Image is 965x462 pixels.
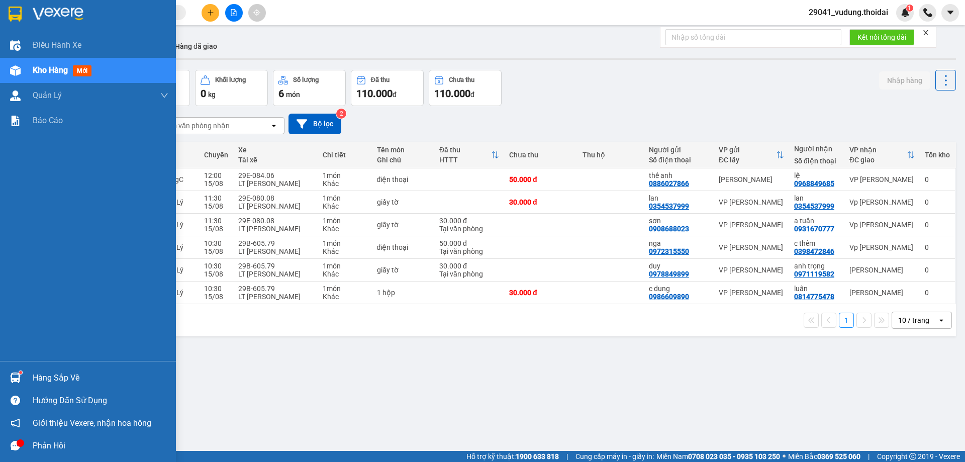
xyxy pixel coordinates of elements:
[10,116,21,126] img: solution-icon
[248,4,266,22] button: aim
[649,239,709,247] div: nga
[33,65,68,75] span: Kho hàng
[356,87,393,100] span: 110.000
[238,217,313,225] div: 29E-080.08
[323,202,366,210] div: Khác
[278,87,284,100] span: 6
[470,90,474,99] span: đ
[649,217,709,225] div: sơn
[649,293,689,301] div: 0986609890
[204,225,228,233] div: 15/08
[10,373,21,383] img: warehouse-icon
[11,396,20,405] span: question-circle
[201,87,206,100] span: 0
[377,156,429,164] div: Ghi chú
[794,171,839,179] div: lệ
[801,6,896,19] span: 29041_vudung.thoidai
[160,91,168,100] span: down
[665,29,841,45] input: Nhập số tổng đài
[377,198,429,206] div: giấy tờ
[794,179,834,188] div: 0968849685
[925,289,950,297] div: 0
[794,247,834,255] div: 0398472846
[714,142,789,168] th: Toggle SortBy
[323,217,366,225] div: 1 món
[898,315,929,325] div: 10 / trang
[207,9,214,16] span: plus
[719,289,784,297] div: VP [PERSON_NAME]
[839,313,854,328] button: 1
[230,9,237,16] span: file-add
[238,262,313,270] div: 29B-605.79
[429,70,502,106] button: Chưa thu110.000đ
[204,270,228,278] div: 15/08
[649,171,709,179] div: thế anh
[160,121,230,131] div: Chọn văn phòng nhận
[167,34,225,58] button: Hàng đã giao
[377,266,429,274] div: giấy tờ
[719,266,784,274] div: VP [PERSON_NAME]
[575,451,654,462] span: Cung cấp máy in - giấy in:
[253,9,260,16] span: aim
[794,285,839,293] div: luân
[377,175,429,183] div: điện thoại
[925,243,950,251] div: 0
[202,4,219,22] button: plus
[849,289,915,297] div: [PERSON_NAME]
[794,145,839,153] div: Người nhận
[879,71,930,89] button: Nhập hàng
[566,451,568,462] span: |
[901,8,910,17] img: icon-new-feature
[688,452,780,460] strong: 0708 023 035 - 0935 103 250
[393,90,397,99] span: đ
[937,316,945,324] svg: open
[509,198,572,206] div: 30.000 đ
[238,194,313,202] div: 29E-080.08
[794,239,839,247] div: c thêm
[439,270,499,278] div: Tại văn phòng
[204,285,228,293] div: 10:30
[204,202,228,210] div: 15/08
[323,225,366,233] div: Khác
[323,239,366,247] div: 1 món
[33,438,168,453] div: Phản hồi
[238,270,313,278] div: LT [PERSON_NAME]
[849,221,915,229] div: Vp [PERSON_NAME]
[323,247,366,255] div: Khác
[10,40,21,51] img: warehouse-icon
[204,247,228,255] div: 15/08
[925,266,950,274] div: 0
[439,146,491,154] div: Đã thu
[73,65,91,76] span: mới
[788,451,860,462] span: Miền Bắc
[10,65,21,76] img: warehouse-icon
[844,142,920,168] th: Toggle SortBy
[195,70,268,106] button: Khối lượng0kg
[377,289,429,297] div: 1 hộp
[439,156,491,164] div: HTTT
[323,285,366,293] div: 1 món
[908,5,911,12] span: 1
[509,151,572,159] div: Chưa thu
[923,8,932,17] img: phone-icon
[849,146,907,154] div: VP nhận
[719,221,784,229] div: VP [PERSON_NAME]
[288,114,341,134] button: Bộ lọc
[849,156,907,164] div: ĐC giao
[19,371,22,374] sup: 1
[371,76,390,83] div: Đã thu
[906,5,913,12] sup: 1
[204,293,228,301] div: 15/08
[434,87,470,100] span: 110.000
[719,146,776,154] div: VP gửi
[794,194,839,202] div: lan
[817,452,860,460] strong: 0369 525 060
[849,175,915,183] div: VP [PERSON_NAME]
[204,262,228,270] div: 10:30
[649,285,709,293] div: c dung
[33,393,168,408] div: Hướng dẫn sử dụng
[649,202,689,210] div: 0354537999
[11,441,20,450] span: message
[215,76,246,83] div: Khối lượng
[204,171,228,179] div: 12:00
